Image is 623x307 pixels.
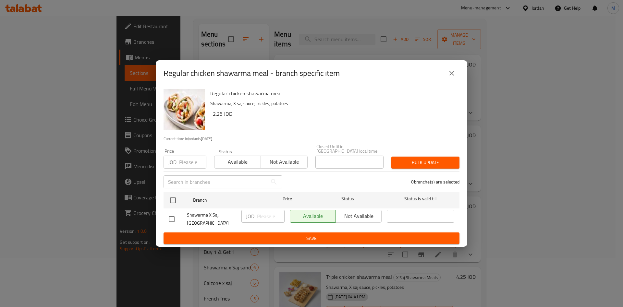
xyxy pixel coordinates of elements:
[164,89,205,130] img: Regular chicken shawarma meal
[193,196,261,204] span: Branch
[210,89,454,98] h6: Regular chicken shawarma meal
[387,195,454,203] span: Status is valid till
[187,211,236,227] span: Shawarma X Saj, [GEOGRAPHIC_DATA]
[169,234,454,242] span: Save
[257,210,285,223] input: Please enter price
[210,100,454,108] p: Shawarma, X saj sauce, pickles, potatoes
[164,232,459,244] button: Save
[391,157,459,169] button: Bulk update
[217,157,258,167] span: Available
[164,175,267,188] input: Search in branches
[263,157,305,167] span: Not available
[213,109,454,118] h6: 2.25 JOD
[246,212,254,220] p: JOD
[214,156,261,169] button: Available
[164,136,459,142] p: Current time in Jordan is [DATE]
[179,156,206,169] input: Please enter price
[266,195,309,203] span: Price
[444,65,459,81] button: close
[411,179,459,185] p: 0 branche(s) are selected
[168,158,177,166] p: JOD
[314,195,382,203] span: Status
[261,156,307,169] button: Not available
[397,159,454,167] span: Bulk update
[164,68,340,78] h2: Regular chicken shawarma meal - branch specific item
